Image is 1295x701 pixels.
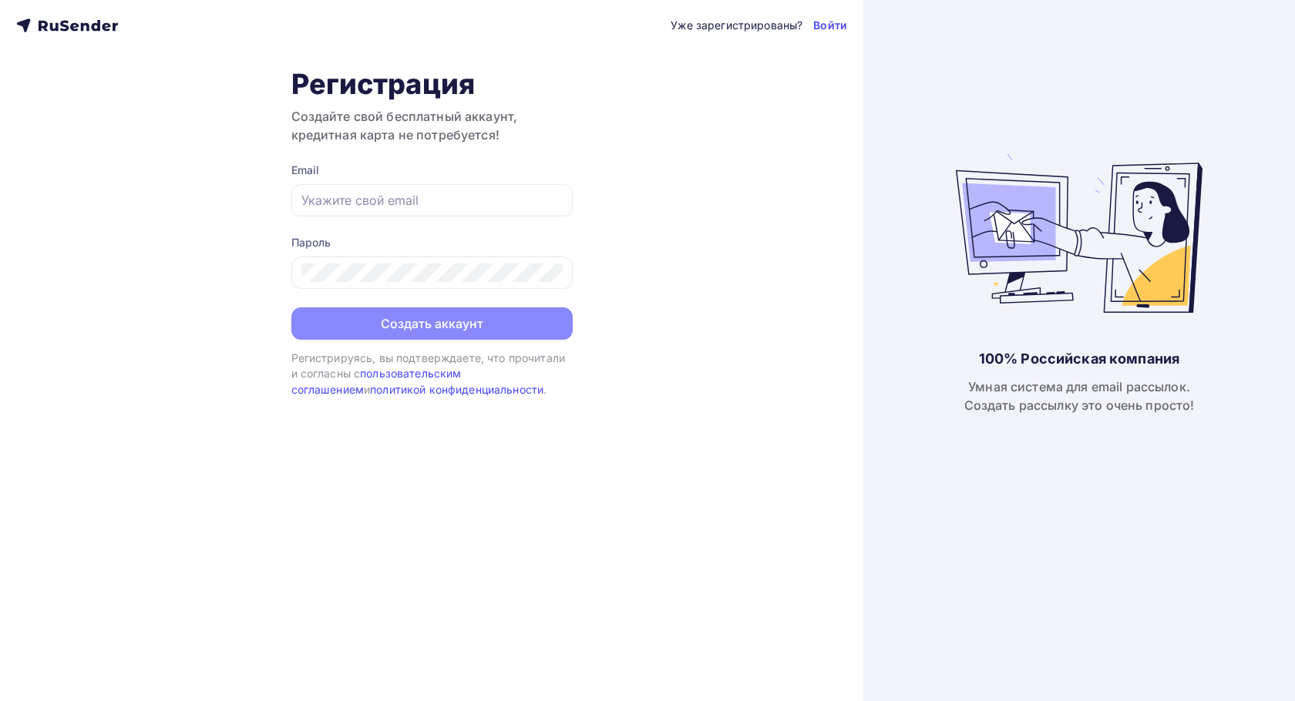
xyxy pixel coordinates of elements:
[301,191,563,210] input: Укажите свой email
[291,163,573,178] div: Email
[964,377,1195,414] div: Умная система для email рассылок. Создать рассылку это очень просто!
[291,307,573,340] button: Создать аккаунт
[291,67,573,101] h1: Регистрация
[370,383,543,396] a: политикой конфиденциальности
[671,18,802,33] div: Уже зарегистрированы?
[291,235,573,250] div: Пароль
[979,350,1179,368] div: 100% Российская компания
[291,107,573,144] h3: Создайте свой бесплатный аккаунт, кредитная карта не потребуется!
[291,367,462,395] a: пользовательским соглашением
[813,18,847,33] a: Войти
[291,350,573,397] div: Регистрируясь, вы подтверждаете, что прочитали и согласны с и .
